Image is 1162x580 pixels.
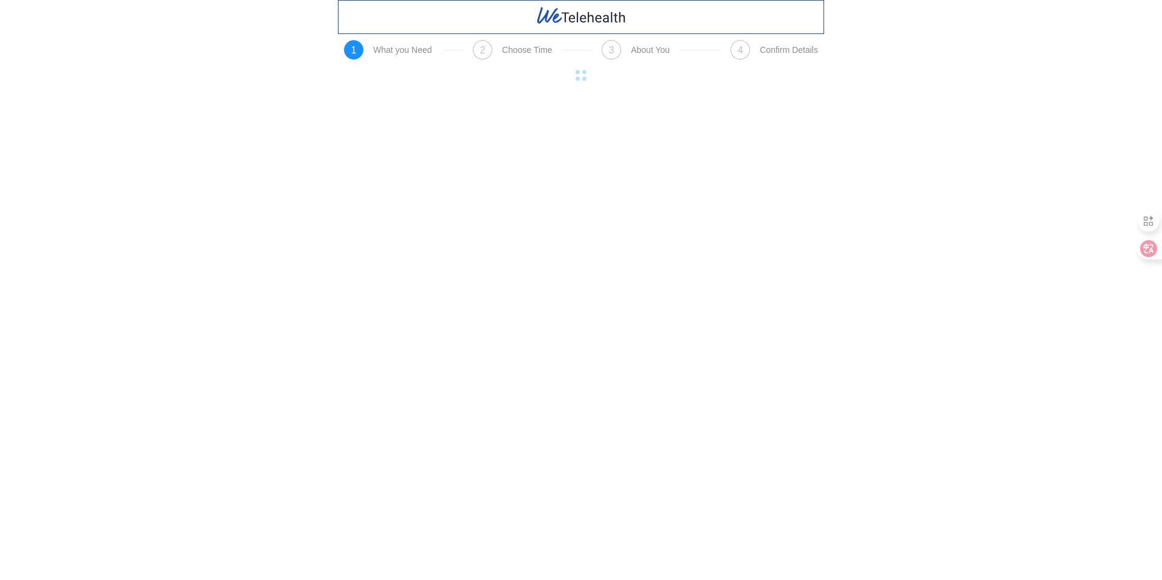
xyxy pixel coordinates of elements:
div: Confirm Details [760,45,818,55]
div: Choose Time [502,45,552,55]
img: WeTelehealth [535,5,627,26]
div: What you Need [373,45,432,55]
div: About You [631,45,670,55]
span: 2 [480,45,486,55]
span: 1 [351,45,357,55]
span: 4 [738,45,743,55]
span: 3 [609,45,614,55]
